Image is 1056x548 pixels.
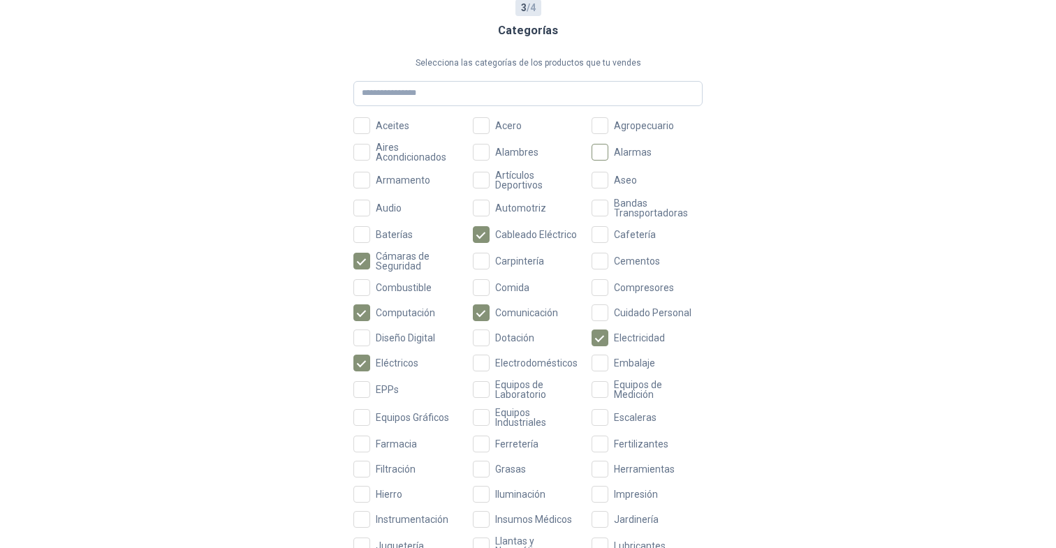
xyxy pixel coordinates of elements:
h3: Categorías [498,22,558,40]
span: Diseño Digital [370,333,441,343]
span: Combustible [370,283,437,292]
span: Hierro [370,489,408,499]
span: Automotriz [490,203,552,213]
span: Cámaras de Seguridad [370,251,464,271]
span: Embalaje [608,358,661,368]
span: Acero [490,121,527,131]
span: Cableado Eléctrico [490,230,582,239]
span: Iluminación [490,489,551,499]
span: Eléctricos [370,358,424,368]
span: Aceites [370,121,415,131]
span: Alambres [490,147,544,157]
span: Armamento [370,175,436,185]
span: Equipos Gráficos [370,413,455,422]
span: Artículos Deportivos [490,170,584,190]
span: Jardinería [608,514,664,524]
span: Cafetería [608,230,661,239]
span: Equipos Industriales [490,408,584,427]
span: Equipos de Medición [608,380,703,399]
span: Impresión [608,489,663,499]
span: Grasas [490,464,531,474]
p: Selecciona las categorías de los productos que tu vendes [353,57,703,70]
span: Equipos de Laboratorio [490,380,584,399]
span: Comida [490,283,535,292]
span: Comunicación [490,308,564,318]
span: Bandas Transportadoras [608,198,703,218]
span: Compresores [608,283,680,292]
span: Cementos [608,256,666,266]
span: Farmacia [370,439,423,449]
span: Electrodomésticos [490,358,583,368]
span: Cuidado Personal [608,308,697,318]
span: Ferretería [490,439,544,449]
span: Herramientas [608,464,680,474]
span: Dotación [490,333,540,343]
span: Alarmas [608,147,657,157]
span: Electricidad [608,333,670,343]
span: Audio [370,203,407,213]
span: Agropecuario [608,121,680,131]
span: Carpintería [490,256,550,266]
span: Escaleras [608,413,662,422]
span: Baterías [370,230,418,239]
span: Fertilizantes [608,439,674,449]
span: Computación [370,308,441,318]
b: 3 [521,2,527,13]
span: EPPs [370,385,404,394]
span: Insumos Médicos [490,514,578,524]
span: Instrumentación [370,514,454,524]
span: Filtración [370,464,421,474]
span: Aires Acondicionados [370,142,464,162]
span: Aseo [608,175,643,185]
